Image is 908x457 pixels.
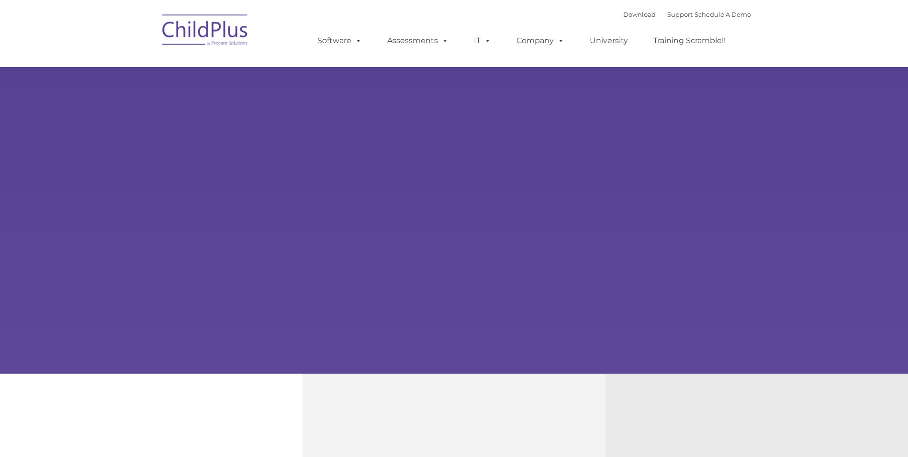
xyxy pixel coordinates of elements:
a: IT [464,31,501,50]
a: University [580,31,638,50]
font: | [623,11,751,18]
a: Company [507,31,574,50]
a: Training Scramble!! [644,31,735,50]
a: Assessments [378,31,458,50]
a: Support [667,11,693,18]
a: Download [623,11,656,18]
a: Software [308,31,371,50]
a: Schedule A Demo [695,11,751,18]
img: ChildPlus by Procare Solutions [157,8,253,56]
